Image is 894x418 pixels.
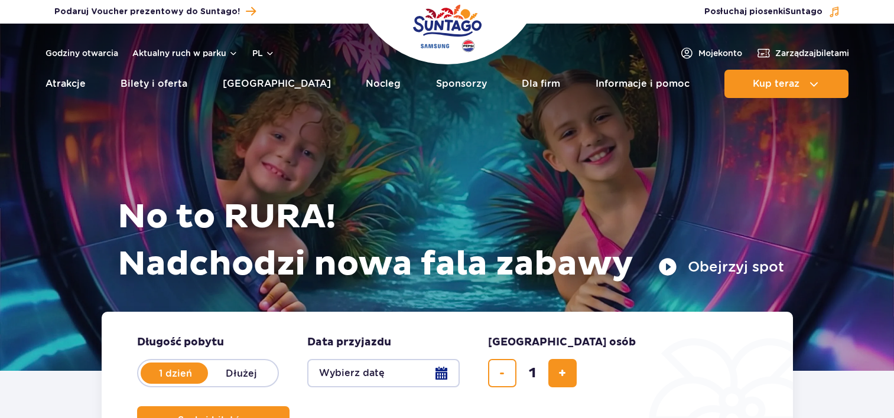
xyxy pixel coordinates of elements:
[658,257,784,276] button: Obejrzyj spot
[518,359,547,387] input: liczba biletów
[753,79,799,89] span: Kup teraz
[724,70,849,98] button: Kup teraz
[704,6,823,18] span: Posłuchaj piosenki
[704,6,840,18] button: Posłuchaj piosenkiSuntago
[54,4,256,19] a: Podaruj Voucher prezentowy do Suntago!
[121,70,187,98] a: Bilety i oferta
[45,70,86,98] a: Atrakcje
[307,359,460,387] button: Wybierz datę
[698,47,742,59] span: Moje konto
[680,46,742,60] a: Mojekonto
[785,8,823,16] span: Suntago
[756,46,849,60] a: Zarządzajbiletami
[132,48,238,58] button: Aktualny ruch w parku
[223,70,331,98] a: [GEOGRAPHIC_DATA]
[436,70,487,98] a: Sponsorzy
[522,70,560,98] a: Dla firm
[366,70,401,98] a: Nocleg
[208,361,275,386] label: Dłużej
[307,335,391,350] span: Data przyjazdu
[142,361,209,386] label: 1 dzień
[488,359,516,387] button: usuń bilet
[137,335,224,350] span: Długość pobytu
[252,47,275,59] button: pl
[45,47,118,59] a: Godziny otwarcia
[775,47,849,59] span: Zarządzaj biletami
[118,194,784,288] h1: No to RURA! Nadchodzi nowa fala zabawy
[54,6,240,18] span: Podaruj Voucher prezentowy do Suntago!
[596,70,690,98] a: Informacje i pomoc
[548,359,577,387] button: dodaj bilet
[488,335,636,350] span: [GEOGRAPHIC_DATA] osób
